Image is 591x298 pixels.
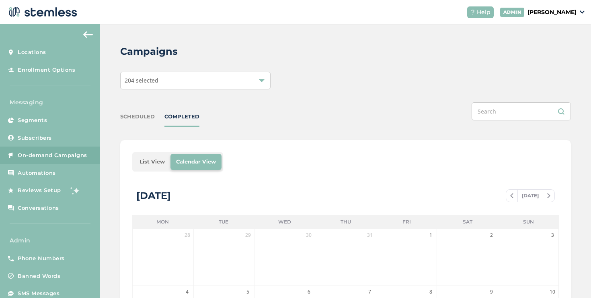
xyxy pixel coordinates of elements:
div: [DATE] [136,188,171,203]
span: 10 [548,288,556,296]
div: COMPLETED [164,113,199,121]
span: 4 [183,288,191,296]
span: Automations [18,169,56,177]
span: Enrollment Options [18,66,75,74]
span: 5 [244,288,252,296]
h2: Campaigns [120,44,178,59]
span: Conversations [18,204,59,212]
li: Fri [376,215,437,229]
span: On-demand Campaigns [18,151,87,159]
span: 31 [366,231,374,239]
span: 29 [244,231,252,239]
span: Reviews Setup [18,186,61,195]
span: Banned Words [18,272,60,280]
li: Sun [498,215,559,229]
span: 8 [427,288,435,296]
img: glitter-stars-b7820f95.gif [67,182,83,199]
img: icon-chevron-left-b8c47ebb.svg [510,193,513,198]
span: 30 [305,231,313,239]
span: Subscribers [18,134,52,142]
span: [DATE] [517,190,543,202]
div: SCHEDULED [120,113,155,121]
span: 1 [427,231,435,239]
iframe: Chat Widget [551,259,591,298]
span: Help [477,8,490,17]
li: List View [134,154,170,170]
input: Search [472,102,571,120]
span: 3 [548,231,556,239]
p: [PERSON_NAME] [527,8,577,17]
li: Mon [132,215,193,229]
span: SMS Messages [18,290,60,298]
span: Segments [18,116,47,124]
span: Locations [18,48,46,56]
img: icon-help-white-03924b79.svg [470,10,475,14]
span: 6 [305,288,313,296]
li: Thu [315,215,376,229]
li: Calendar View [170,154,222,170]
li: Wed [254,215,315,229]
span: 204 selected [125,77,158,84]
span: 9 [488,288,496,296]
span: 28 [183,231,191,239]
img: logo-dark-0685b13c.svg [6,4,77,20]
span: Phone Numbers [18,255,65,263]
span: 7 [366,288,374,296]
li: Tue [193,215,254,229]
img: icon-chevron-right-bae969c5.svg [547,193,550,198]
span: 2 [488,231,496,239]
div: ADMIN [500,8,525,17]
img: icon-arrow-back-accent-c549486e.svg [83,31,93,38]
img: icon_down-arrow-small-66adaf34.svg [580,10,585,14]
li: Sat [437,215,498,229]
